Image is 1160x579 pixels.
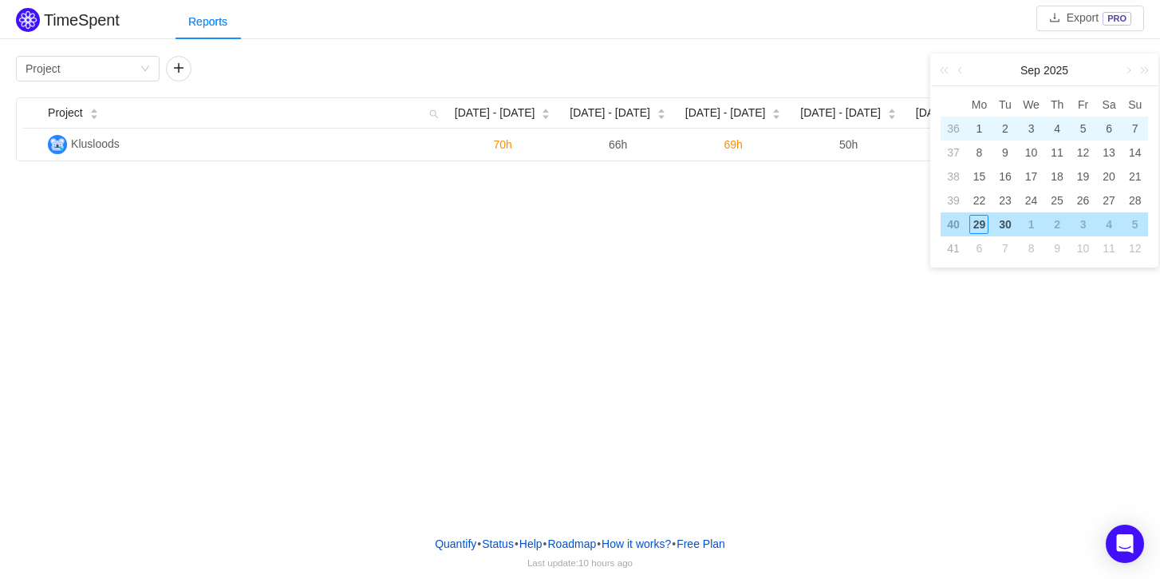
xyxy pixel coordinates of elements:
td: September 21, 2025 [1122,165,1148,188]
div: 16 [996,167,1015,186]
div: 8 [1022,239,1041,258]
i: icon: caret-down [887,113,896,117]
div: 20 [1099,167,1119,186]
td: September 24, 2025 [1018,188,1044,212]
td: September 12, 2025 [1070,141,1096,165]
i: icon: caret-up [772,107,781,112]
th: Sat [1096,93,1123,117]
td: September 16, 2025 [992,165,1019,188]
span: 10 hours ago [578,557,633,568]
td: September 15, 2025 [966,165,992,188]
td: September 20, 2025 [1096,165,1123,188]
td: October 6, 2025 [966,236,992,260]
td: September 26, 2025 [1070,188,1096,212]
div: 1 [1022,215,1041,234]
td: September 14, 2025 [1122,141,1148,165]
div: Sort [541,106,550,117]
th: Fri [1070,93,1096,117]
span: Klusloods [71,137,120,150]
th: Mon [966,93,992,117]
div: 7 [996,239,1015,258]
div: 21 [1126,167,1145,186]
i: icon: caret-down [542,113,550,117]
span: 69h [724,138,742,151]
td: September 18, 2025 [1044,165,1071,188]
span: [DATE] - [DATE] [455,105,535,121]
td: 41 [941,236,966,260]
th: Wed [1018,93,1044,117]
td: September 4, 2025 [1044,117,1071,141]
span: Mo [966,97,992,112]
td: 38 [941,165,966,188]
span: Sa [1096,97,1123,112]
span: Project [48,105,83,121]
div: 12 [1126,239,1145,258]
td: October 5, 2025 [1122,212,1148,236]
a: Status [481,532,515,556]
div: 13 [1099,143,1119,162]
span: • [672,537,676,550]
div: 4 [1099,215,1119,234]
div: 24 [1022,191,1041,210]
div: 12 [1074,143,1093,162]
img: K [48,135,67,154]
span: [DATE] - [DATE] [800,105,881,121]
th: Thu [1044,93,1071,117]
td: September 9, 2025 [992,141,1019,165]
div: 23 [996,191,1015,210]
span: 66h [609,138,627,151]
button: icon: plus [166,56,191,81]
td: September 3, 2025 [1018,117,1044,141]
span: • [597,537,601,550]
a: Help [519,532,543,556]
td: October 9, 2025 [1044,236,1071,260]
div: 3 [1022,119,1041,138]
div: 27 [1099,191,1119,210]
div: Project [26,57,61,81]
div: 10 [1022,143,1041,162]
div: 22 [969,191,988,210]
div: 11 [1048,143,1067,162]
th: Tue [992,93,1019,117]
td: October 4, 2025 [1096,212,1123,236]
td: September 25, 2025 [1044,188,1071,212]
a: Next month (PageDown) [1120,54,1134,86]
td: September 8, 2025 [966,141,992,165]
div: 6 [969,239,988,258]
i: icon: caret-up [542,107,550,112]
td: September 5, 2025 [1070,117,1096,141]
i: icon: caret-up [657,107,665,112]
td: September 17, 2025 [1018,165,1044,188]
div: 10 [1074,239,1093,258]
i: icon: caret-down [772,113,781,117]
div: 6 [1099,119,1119,138]
td: October 1, 2025 [1018,212,1044,236]
span: • [543,537,547,550]
div: 9 [996,143,1015,162]
td: September 23, 2025 [992,188,1019,212]
div: 1 [969,119,988,138]
div: 5 [1074,119,1093,138]
td: September 6, 2025 [1096,117,1123,141]
span: 50h [839,138,858,151]
div: 8 [969,143,988,162]
div: Sort [657,106,666,117]
div: Sort [771,106,781,117]
i: icon: caret-down [89,113,98,117]
td: September 19, 2025 [1070,165,1096,188]
span: [DATE] - [DATE] [916,105,996,121]
div: 28 [1126,191,1145,210]
span: Th [1044,97,1071,112]
td: 36 [941,117,966,141]
td: September 13, 2025 [1096,141,1123,165]
td: 39 [941,188,966,212]
td: September 2, 2025 [992,117,1019,141]
div: 26 [1074,191,1093,210]
div: 2 [1048,215,1067,234]
span: [DATE] - [DATE] [685,105,766,121]
span: Tu [992,97,1019,112]
span: [DATE] - [DATE] [570,105,650,121]
div: Open Intercom Messenger [1106,525,1144,563]
button: Free Plan [676,532,726,556]
td: September 11, 2025 [1044,141,1071,165]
